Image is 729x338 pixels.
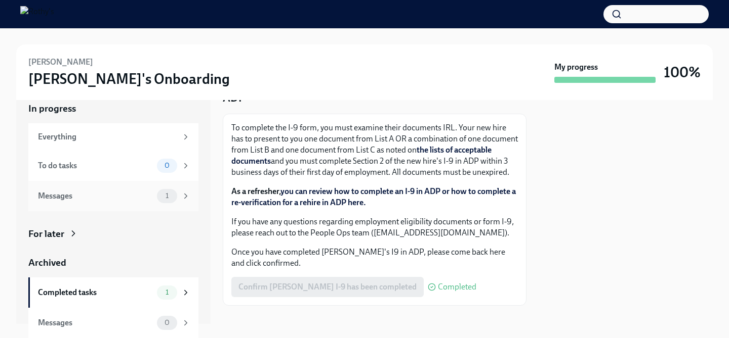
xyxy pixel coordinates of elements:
p: If you have any questions regarding employment eligibility documents or form I-9, please reach ou... [231,216,518,238]
a: Messages1 [28,181,198,211]
strong: As a refresher, [231,186,516,207]
span: Completed [438,283,476,291]
h3: [PERSON_NAME]'s Onboarding [28,70,230,88]
div: Everything [38,131,177,142]
div: Messages [38,317,153,328]
div: Completed tasks [38,287,153,298]
span: 0 [158,319,176,326]
a: Archived [28,256,198,269]
div: For later [28,227,64,240]
h3: 100% [664,63,701,81]
div: Messages [38,190,153,202]
h6: [PERSON_NAME] [28,57,93,68]
span: 0 [158,162,176,169]
span: 1 [159,288,175,296]
div: To do tasks [38,160,153,171]
span: 1 [159,192,175,200]
p: Once you have completed [PERSON_NAME]'s I9 in ADP, please come back here and click confirmed. [231,247,518,269]
a: Everything [28,123,198,151]
a: you can review how to complete an I-9 in ADP or how to complete a re-verification for a rehire in... [231,186,516,207]
img: Rothy's [20,6,54,22]
a: To do tasks0 [28,151,198,181]
a: For later [28,227,198,240]
a: Completed tasks1 [28,277,198,308]
a: In progress [28,102,198,115]
a: Messages0 [28,308,198,338]
strong: My progress [554,62,598,73]
p: To complete the I-9 form, you must examine their documents IRL. Your new hire has to present to y... [231,122,518,178]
